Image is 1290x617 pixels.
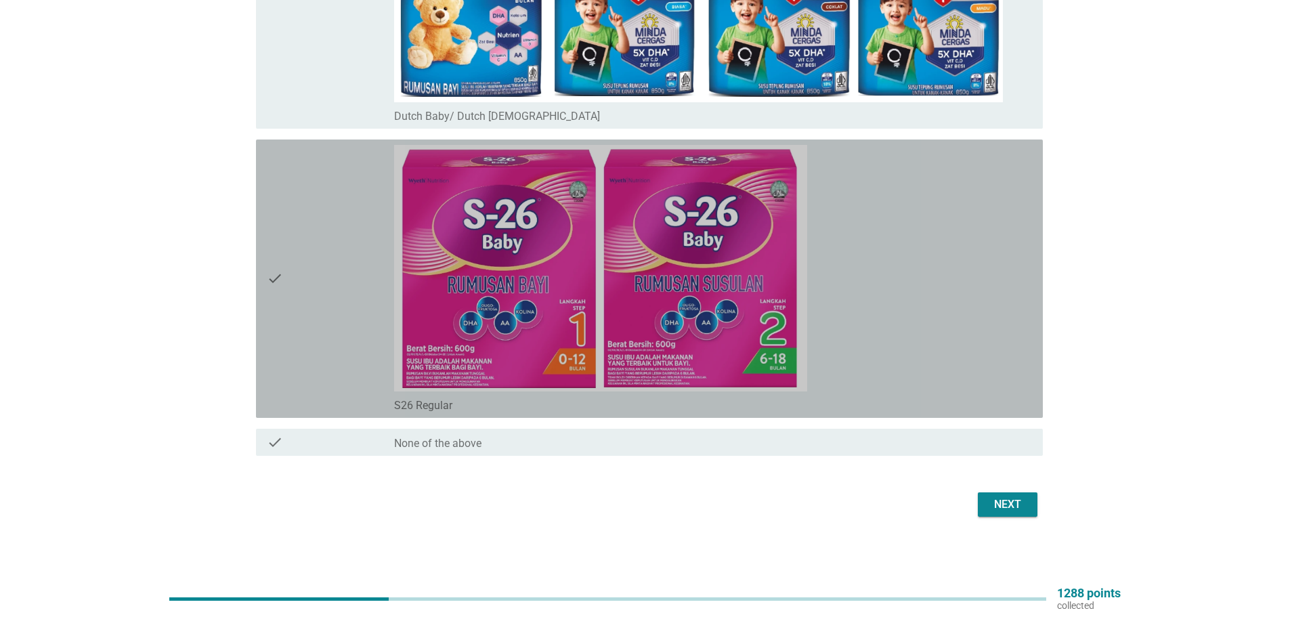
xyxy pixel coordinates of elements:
i: check [267,434,283,450]
p: 1288 points [1057,587,1121,599]
label: Dutch Baby/ Dutch [DEMOGRAPHIC_DATA] [394,110,600,123]
i: check [267,145,283,412]
img: 57c0418c-20a1-43d0-ba74-62e79e2578ab-s26.png [394,145,807,391]
label: None of the above [394,437,481,450]
p: collected [1057,599,1121,612]
div: Next [989,496,1027,513]
label: S26 Regular [394,399,452,412]
button: Next [978,492,1037,517]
